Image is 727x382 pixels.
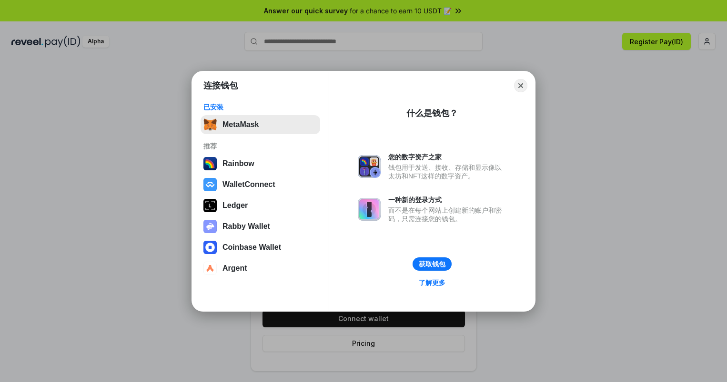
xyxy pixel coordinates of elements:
button: 获取钱包 [413,257,452,271]
button: Argent [201,259,320,278]
div: Coinbase Wallet [222,243,281,252]
div: 获取钱包 [419,260,445,268]
div: 什么是钱包？ [406,108,458,119]
img: svg+xml,%3Csvg%20fill%3D%22none%22%20height%3D%2233%22%20viewBox%3D%220%200%2035%2033%22%20width%... [203,118,217,131]
img: svg+xml,%3Csvg%20width%3D%2228%22%20height%3D%2228%22%20viewBox%3D%220%200%2028%2028%22%20fill%3D... [203,262,217,275]
div: 已安装 [203,103,317,111]
img: svg+xml,%3Csvg%20xmlns%3D%22http%3A%2F%2Fwww.w3.org%2F2000%2Fsvg%22%20fill%3D%22none%22%20viewBox... [358,198,381,221]
div: MetaMask [222,120,259,129]
div: 推荐 [203,142,317,150]
a: 了解更多 [413,276,451,289]
div: Rabby Wallet [222,222,270,231]
div: 而不是在每个网站上创建新的账户和密码，只需连接您的钱包。 [388,206,506,223]
button: MetaMask [201,115,320,134]
img: svg+xml,%3Csvg%20width%3D%2228%22%20height%3D%2228%22%20viewBox%3D%220%200%2028%2028%22%20fill%3D... [203,241,217,254]
div: 您的数字资产之家 [388,153,506,161]
div: 钱包用于发送、接收、存储和显示像以太坊和NFT这样的数字资产。 [388,163,506,180]
button: Rabby Wallet [201,217,320,236]
div: Rainbow [222,159,254,168]
button: Ledger [201,196,320,215]
img: svg+xml,%3Csvg%20width%3D%2228%22%20height%3D%2228%22%20viewBox%3D%220%200%2028%2028%22%20fill%3D... [203,178,217,191]
div: Argent [222,264,247,273]
img: svg+xml,%3Csvg%20xmlns%3D%22http%3A%2F%2Fwww.w3.org%2F2000%2Fsvg%22%20fill%3D%22none%22%20viewBox... [358,155,381,178]
button: WalletConnect [201,175,320,194]
button: Coinbase Wallet [201,238,320,257]
div: 了解更多 [419,278,445,287]
button: Close [514,79,527,92]
img: svg+xml,%3Csvg%20xmlns%3D%22http%3A%2F%2Fwww.w3.org%2F2000%2Fsvg%22%20width%3D%2228%22%20height%3... [203,199,217,212]
div: Ledger [222,201,248,210]
img: svg+xml,%3Csvg%20xmlns%3D%22http%3A%2F%2Fwww.w3.org%2F2000%2Fsvg%22%20fill%3D%22none%22%20viewBox... [203,220,217,233]
h1: 连接钱包 [203,80,238,91]
img: svg+xml,%3Csvg%20width%3D%22120%22%20height%3D%22120%22%20viewBox%3D%220%200%20120%20120%22%20fil... [203,157,217,170]
button: Rainbow [201,154,320,173]
div: WalletConnect [222,180,275,189]
div: 一种新的登录方式 [388,196,506,204]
